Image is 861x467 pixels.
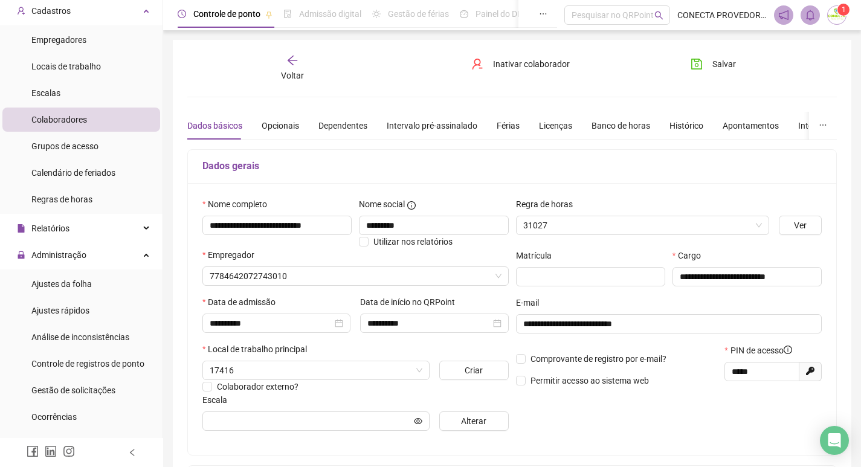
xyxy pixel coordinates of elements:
[359,198,405,211] span: Nome social
[31,168,115,178] span: Calendário de feriados
[414,417,422,425] span: eye
[31,359,144,369] span: Controle de registros de ponto
[31,6,71,16] span: Cadastros
[592,119,650,132] div: Banco de horas
[530,376,649,385] span: Permitir acesso ao sistema web
[523,216,762,234] span: 31027
[820,426,849,455] div: Open Intercom Messenger
[439,411,509,431] button: Alterar
[516,198,581,211] label: Regra de horas
[17,224,25,233] span: file
[530,354,666,364] span: Comprovante de registro por e-mail?
[31,279,92,289] span: Ajustes da folha
[691,58,703,70] span: save
[712,57,736,71] span: Salvar
[778,10,789,21] span: notification
[462,54,579,74] button: Inativar colaborador
[677,8,767,22] span: CONECTA PROVEDOR DE INTERNET LTDA
[31,224,69,233] span: Relatórios
[202,295,283,309] label: Data de admissão
[842,5,846,14] span: 1
[31,195,92,204] span: Regras de horas
[539,119,572,132] div: Licenças
[516,296,547,309] label: E-mail
[31,141,98,151] span: Grupos de acesso
[17,7,25,15] span: user-add
[202,248,262,262] label: Empregador
[286,54,298,66] span: arrow-left
[460,10,468,18] span: dashboard
[805,10,816,21] span: bell
[730,344,792,357] span: PIN de acesso
[31,35,86,45] span: Empregadores
[373,237,453,246] span: Utilizar nos relatórios
[828,6,846,24] img: 34453
[31,250,86,260] span: Administração
[31,115,87,124] span: Colaboradores
[476,9,523,19] span: Painel do DP
[193,9,260,19] span: Controle de ponto
[407,201,416,210] span: info-circle
[262,119,299,132] div: Opcionais
[798,119,843,132] div: Integrações
[471,58,483,70] span: user-delete
[360,295,463,309] label: Data de início no QRPoint
[372,10,381,18] span: sun
[672,249,709,262] label: Cargo
[318,119,367,132] div: Dependentes
[497,119,520,132] div: Férias
[178,10,186,18] span: clock-circle
[779,216,822,235] button: Ver
[723,119,779,132] div: Apontamentos
[128,448,137,457] span: left
[210,361,422,379] span: 17416
[31,62,101,71] span: Locais de trabalho
[31,412,77,422] span: Ocorrências
[283,10,292,18] span: file-done
[31,332,129,342] span: Análise de inconsistências
[202,393,235,407] label: Escala
[387,119,477,132] div: Intervalo pré-assinalado
[187,119,242,132] div: Dados básicos
[516,249,559,262] label: Matrícula
[31,385,115,395] span: Gestão de solicitações
[45,445,57,457] span: linkedin
[63,445,75,457] span: instagram
[202,343,315,356] label: Local de trabalho principal
[669,119,703,132] div: Histórico
[388,9,449,19] span: Gestão de férias
[299,9,361,19] span: Admissão digital
[794,219,807,232] span: Ver
[31,306,89,315] span: Ajustes rápidos
[654,11,663,20] span: search
[837,4,850,16] sup: Atualize o seu contato no menu Meus Dados
[281,71,304,80] span: Voltar
[784,346,792,354] span: info-circle
[17,251,25,259] span: lock
[202,159,822,173] h5: Dados gerais
[682,54,745,74] button: Salvar
[809,112,837,140] button: ellipsis
[31,88,60,98] span: Escalas
[819,121,827,129] span: ellipsis
[202,198,275,211] label: Nome completo
[265,11,272,18] span: pushpin
[27,445,39,457] span: facebook
[493,57,570,71] span: Inativar colaborador
[439,361,509,380] button: Criar
[539,10,547,18] span: ellipsis
[217,382,298,391] span: Colaborador externo?
[461,414,486,428] span: Alterar
[465,364,483,377] span: Criar
[210,267,501,285] span: 7784642072743010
